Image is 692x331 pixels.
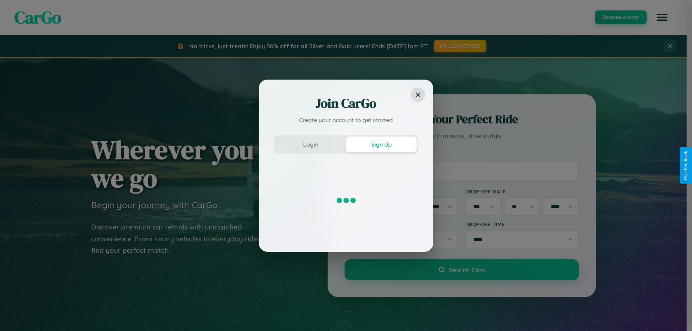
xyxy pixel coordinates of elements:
button: Sign Up [346,137,417,152]
div: Give Feedback [683,151,688,180]
p: Create your account to get started [274,116,418,124]
button: Login [275,137,346,152]
h2: Join CarGo [274,95,418,112]
iframe: Intercom live chat [7,307,25,324]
